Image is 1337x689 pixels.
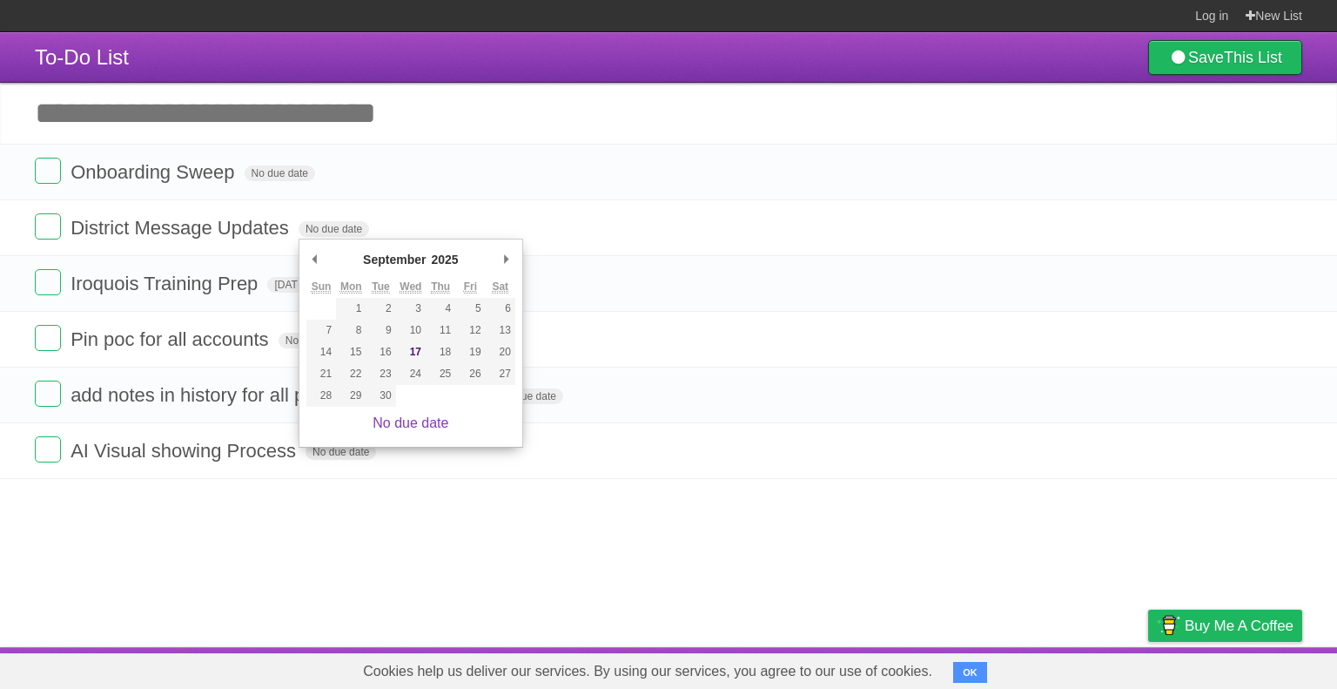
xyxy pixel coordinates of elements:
button: 2 [366,298,395,320]
a: Developers [974,652,1045,685]
button: 30 [366,385,395,407]
abbr: Wednesday [400,280,421,294]
a: No due date [373,415,448,430]
button: 4 [426,298,455,320]
label: Done [35,158,61,184]
span: Onboarding Sweep [71,161,239,183]
button: 21 [306,363,336,385]
button: 7 [306,320,336,341]
label: Done [35,325,61,351]
a: SaveThis List [1148,40,1302,75]
div: September [360,247,428,273]
button: 12 [455,320,485,341]
div: 2025 [428,247,460,273]
abbr: Friday [464,280,477,294]
button: 14 [306,341,336,363]
button: 13 [486,320,515,341]
a: Buy me a coffee [1148,610,1302,642]
span: Iroquois Training Prep [71,273,262,294]
span: Pin poc for all accounts [71,328,272,350]
img: Buy me a coffee [1157,611,1180,640]
button: 20 [486,341,515,363]
button: 18 [426,341,455,363]
span: [DATE] [267,277,314,293]
button: 1 [336,298,366,320]
button: 27 [486,363,515,385]
span: No due date [245,165,315,181]
button: 19 [455,341,485,363]
a: Suggest a feature [1193,652,1302,685]
span: No due date [306,444,376,460]
span: No due date [299,221,369,237]
button: 25 [426,363,455,385]
button: Previous Month [306,247,324,273]
label: Done [35,436,61,463]
button: 26 [455,363,485,385]
abbr: Sunday [312,280,332,294]
span: District Message Updates [71,217,293,239]
button: 29 [336,385,366,407]
button: 5 [455,298,485,320]
button: 11 [426,320,455,341]
button: 23 [366,363,395,385]
button: 8 [336,320,366,341]
abbr: Thursday [431,280,450,294]
button: 17 [396,341,426,363]
button: 16 [366,341,395,363]
span: AI Visual showing Process [71,440,300,462]
abbr: Tuesday [372,280,389,294]
button: 3 [396,298,426,320]
a: Terms [1066,652,1105,685]
abbr: Saturday [492,280,508,294]
label: Done [35,213,61,240]
a: About [917,652,953,685]
span: Cookies help us deliver our services. By using our services, you agree to our use of cookies. [346,654,950,689]
button: 28 [306,385,336,407]
span: No due date [279,333,349,348]
button: OK [953,662,987,683]
span: add notes in history for all pss check-in accounts [71,384,487,406]
label: Done [35,269,61,295]
button: 15 [336,341,366,363]
span: Buy me a coffee [1185,611,1293,641]
b: This List [1224,49,1282,66]
span: No due date [493,388,563,404]
button: 6 [486,298,515,320]
abbr: Monday [340,280,362,294]
span: To-Do List [35,45,129,69]
button: 9 [366,320,395,341]
a: Privacy [1125,652,1171,685]
button: Next Month [498,247,515,273]
label: Done [35,381,61,407]
button: 10 [396,320,426,341]
button: 24 [396,363,426,385]
button: 22 [336,363,366,385]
